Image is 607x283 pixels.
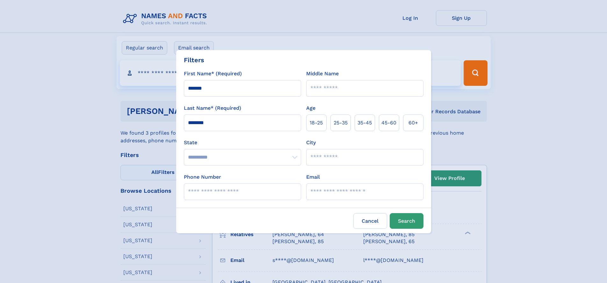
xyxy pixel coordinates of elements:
[184,104,241,112] label: Last Name* (Required)
[390,213,423,229] button: Search
[408,119,418,127] span: 60+
[306,104,315,112] label: Age
[353,213,387,229] label: Cancel
[310,119,323,127] span: 18‑25
[306,173,320,181] label: Email
[306,70,339,78] label: Middle Name
[184,70,242,78] label: First Name* (Required)
[184,139,301,146] label: State
[334,119,348,127] span: 25‑35
[381,119,396,127] span: 45‑60
[184,173,221,181] label: Phone Number
[306,139,316,146] label: City
[184,55,204,65] div: Filters
[358,119,372,127] span: 35‑45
